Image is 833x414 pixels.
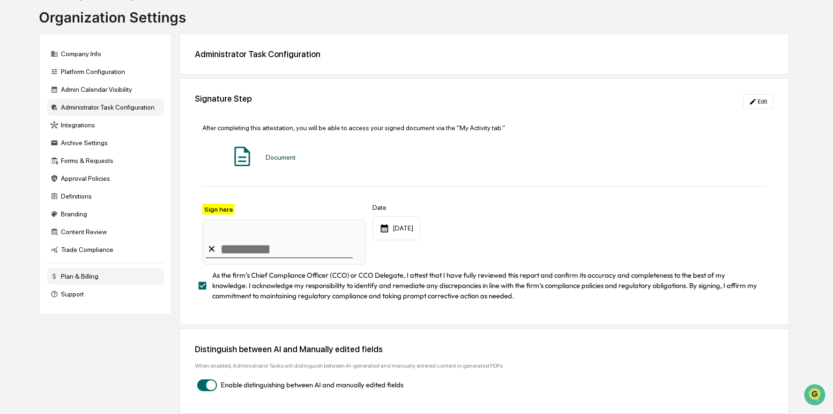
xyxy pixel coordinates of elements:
[19,118,60,127] span: Preclearance
[202,124,766,132] div: After completing this attestation, you will be able to access your signed document via the "My Ac...
[47,188,164,205] div: Definitions
[47,99,164,116] div: Administrator Task Configuration
[47,134,164,151] div: Archive Settings
[9,119,17,126] div: 🖐️
[47,206,164,222] div: Branding
[47,45,164,62] div: Company Info
[195,49,773,59] div: Administrator Task Configuration
[68,119,75,126] div: 🗄️
[6,132,63,149] a: 🔎Data Lookup
[64,114,120,131] a: 🗄️Attestations
[9,20,171,35] p: How can we help?
[47,117,164,133] div: Integrations
[32,81,119,89] div: We're available if you need us!
[47,241,164,258] div: Trade Compliance
[19,136,59,145] span: Data Lookup
[47,268,164,285] div: Plan & Billing
[195,94,252,103] div: Signature Step
[803,383,828,408] iframe: Open customer support
[47,286,164,303] div: Support
[372,204,420,211] label: Date
[221,380,403,390] span: Enable distinguishing between AI and manually edited fields
[9,137,17,144] div: 🔎
[24,43,155,52] input: Clear
[47,223,164,240] div: Content Review
[212,270,759,302] span: As the firm’s Chief Compliance Officer (CCO) or CCO Delegate, I attest that I have fully reviewed...
[9,72,26,89] img: 1746055101610-c473b297-6a78-478c-a979-82029cc54cd1
[47,170,164,187] div: Approval Policies
[159,74,171,86] button: Start new chat
[66,158,113,166] a: Powered byPylon
[202,204,234,214] label: Sign here
[39,1,186,26] div: Organization Settings
[197,379,217,391] button: Enable distinguishing between AI and manually edited fields
[47,81,164,98] div: Admin Calendar Visibility
[372,216,420,240] div: [DATE]
[6,114,64,131] a: 🖐️Preclearance
[47,152,164,169] div: Forms & Requests
[47,63,164,80] div: Platform Configuration
[77,118,116,127] span: Attestations
[195,344,383,354] div: Distinguish between AI and Manually edited fields
[93,159,113,166] span: Pylon
[266,154,296,161] div: Document
[208,243,216,255] div: ✕
[743,94,773,109] button: Edit
[32,72,154,81] div: Start new chat
[231,145,254,168] img: Document Icon
[195,362,773,369] div: When enabled, Administrator Tasks will distinguish between AI-generated and manually entered cont...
